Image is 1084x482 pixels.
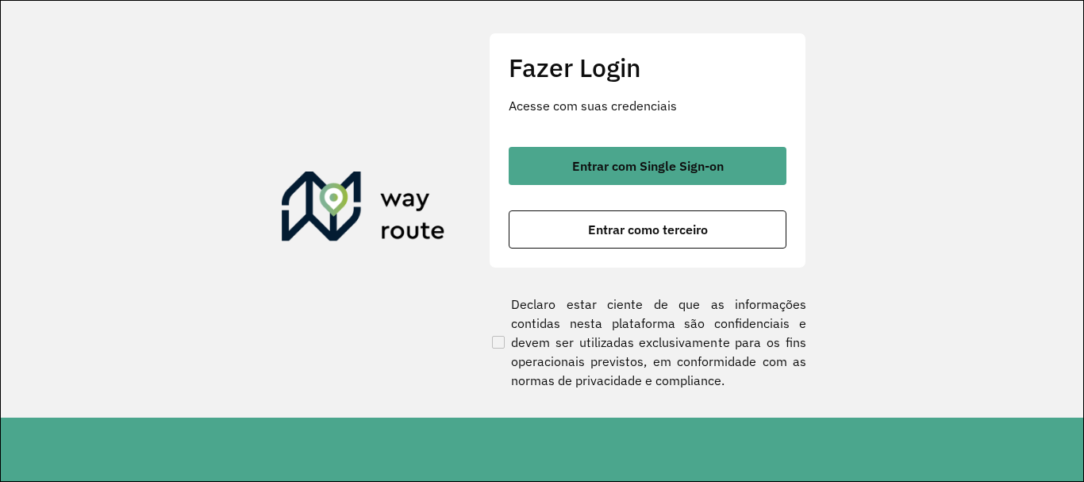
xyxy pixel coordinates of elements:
button: button [509,147,786,185]
h2: Fazer Login [509,52,786,83]
span: Entrar como terceiro [588,223,708,236]
label: Declaro estar ciente de que as informações contidas nesta plataforma são confidenciais e devem se... [489,295,806,390]
button: button [509,210,786,249]
span: Entrar com Single Sign-on [572,160,724,172]
p: Acesse com suas credenciais [509,96,786,115]
img: Roteirizador AmbevTech [282,172,445,248]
